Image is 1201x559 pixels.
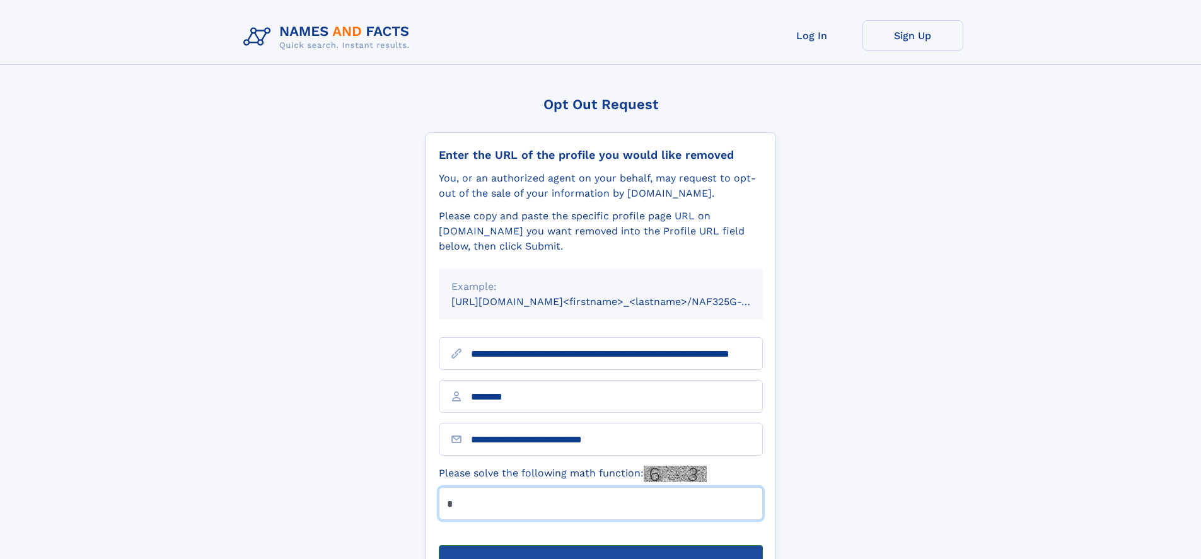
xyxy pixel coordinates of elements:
img: Logo Names and Facts [238,20,420,54]
a: Log In [762,20,862,51]
a: Sign Up [862,20,963,51]
div: You, or an authorized agent on your behalf, may request to opt-out of the sale of your informatio... [439,171,763,201]
div: Example: [451,279,750,294]
label: Please solve the following math function: [439,466,707,482]
div: Please copy and paste the specific profile page URL on [DOMAIN_NAME] you want removed into the Pr... [439,209,763,254]
small: [URL][DOMAIN_NAME]<firstname>_<lastname>/NAF325G-xxxxxxxx [451,296,787,308]
div: Opt Out Request [426,96,776,112]
div: Enter the URL of the profile you would like removed [439,148,763,162]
